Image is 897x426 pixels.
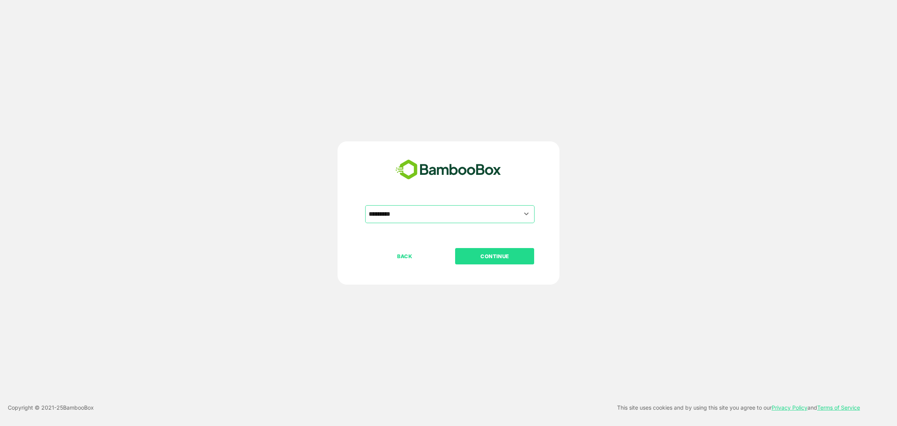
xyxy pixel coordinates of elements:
a: Terms of Service [817,404,860,411]
a: Privacy Policy [772,404,807,411]
button: BACK [365,248,444,264]
p: Copyright © 2021- 25 BambooBox [8,403,94,412]
p: BACK [366,252,444,261]
button: CONTINUE [455,248,534,264]
img: bamboobox [391,157,505,183]
button: Open [521,209,532,219]
p: CONTINUE [456,252,534,261]
p: This site uses cookies and by using this site you agree to our and [617,403,860,412]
